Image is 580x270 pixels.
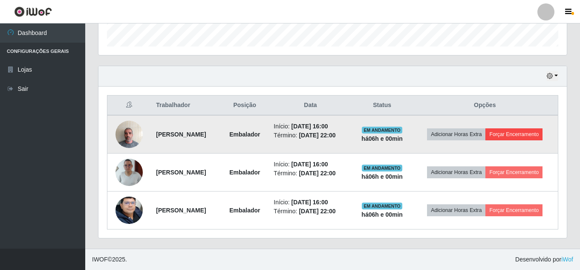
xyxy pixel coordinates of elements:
strong: há 06 h e 00 min [361,211,403,218]
span: © 2025 . [92,255,127,264]
li: Início: [274,160,347,169]
li: Término: [274,131,347,140]
th: Posição [221,96,268,116]
img: 1745150555426.jpeg [115,142,143,203]
strong: [PERSON_NAME] [156,207,206,214]
button: Adicionar Horas Extra [427,204,485,216]
time: [DATE] 16:00 [291,199,328,206]
strong: Embalador [229,207,260,214]
th: Data [268,96,352,116]
li: Término: [274,207,347,216]
span: EM ANDAMENTO [362,127,402,134]
time: [DATE] 16:00 [291,123,328,130]
time: [DATE] 16:00 [291,161,328,168]
strong: há 06 h e 00 min [361,173,403,180]
strong: [PERSON_NAME] [156,169,206,176]
li: Início: [274,122,347,131]
time: [DATE] 22:00 [299,170,335,177]
th: Trabalhador [151,96,221,116]
button: Forçar Encerramento [485,166,542,178]
strong: Embalador [229,131,260,138]
li: Término: [274,169,347,178]
th: Status [352,96,412,116]
time: [DATE] 22:00 [299,208,335,215]
button: Forçar Encerramento [485,204,542,216]
span: IWOF [92,256,108,263]
img: CoreUI Logo [14,6,52,17]
strong: Embalador [229,169,260,176]
li: Início: [274,198,347,207]
span: EM ANDAMENTO [362,165,402,171]
span: EM ANDAMENTO [362,203,402,209]
button: Forçar Encerramento [485,128,542,140]
a: iWof [561,256,573,263]
time: [DATE] 22:00 [299,132,335,139]
button: Adicionar Horas Extra [427,128,485,140]
th: Opções [412,96,558,116]
button: Adicionar Horas Extra [427,166,485,178]
strong: [PERSON_NAME] [156,131,206,138]
span: Desenvolvido por [515,255,573,264]
img: 1707417653840.jpeg [115,116,143,152]
img: 1756743627110.jpeg [115,192,143,229]
strong: há 06 h e 00 min [361,135,403,142]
